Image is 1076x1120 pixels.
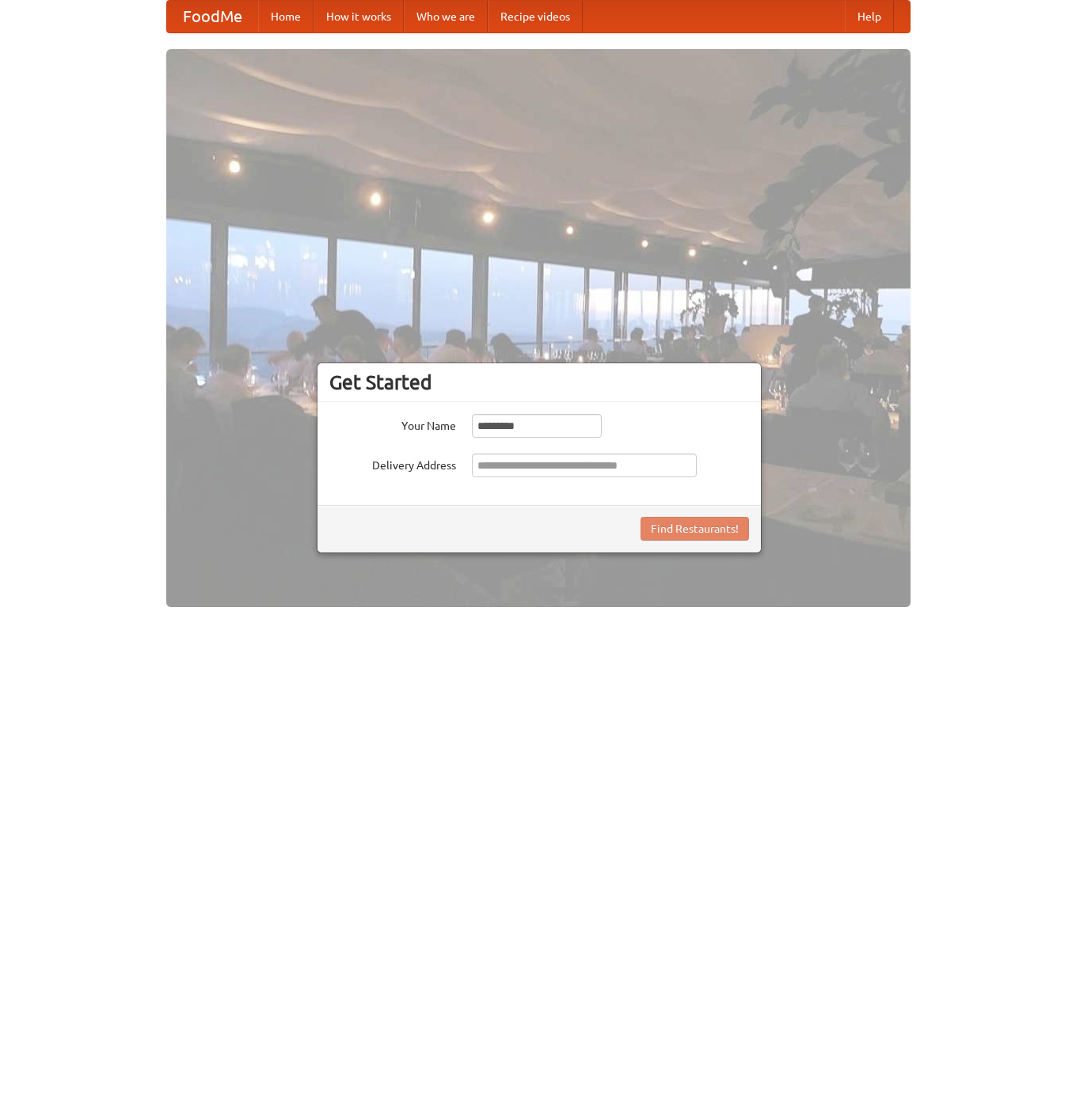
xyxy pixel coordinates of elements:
[329,414,456,434] label: Your Name
[404,1,488,32] a: Who we are
[488,1,583,32] a: Recipe videos
[167,1,258,32] a: FoodMe
[329,370,749,394] h3: Get Started
[845,1,894,32] a: Help
[641,517,749,541] button: Find Restaurants!
[329,454,456,473] label: Delivery Address
[314,1,404,32] a: How it works
[258,1,314,32] a: Home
